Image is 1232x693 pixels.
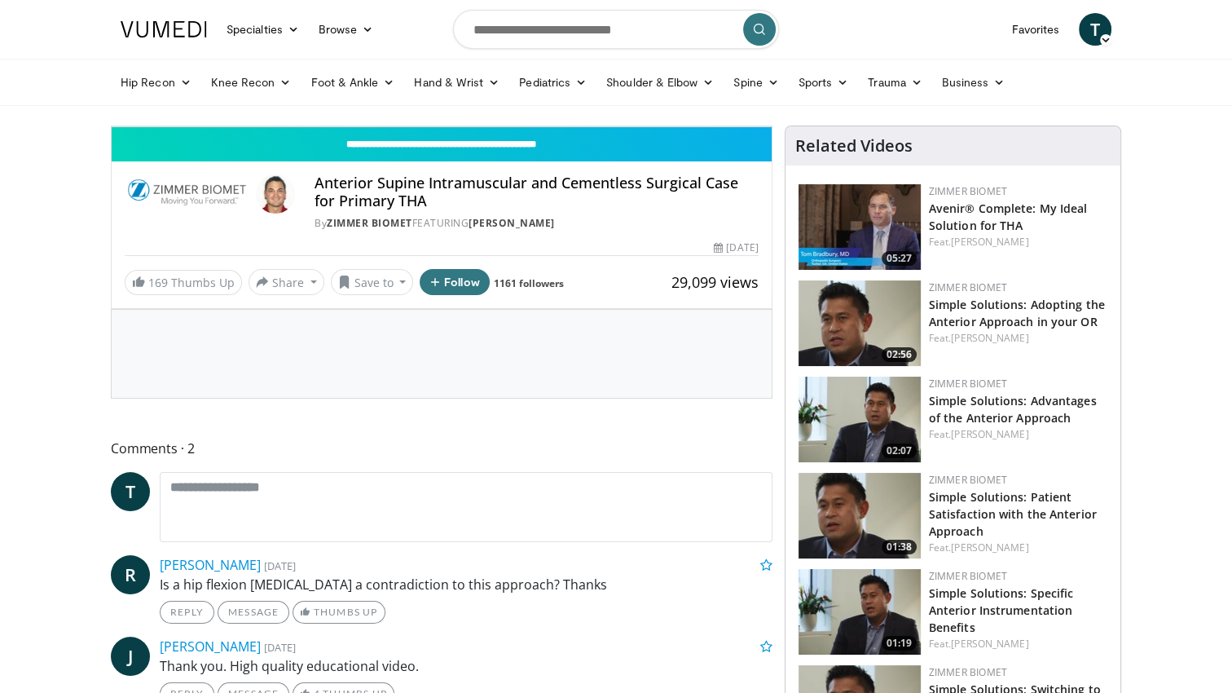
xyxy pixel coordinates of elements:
[111,66,201,99] a: Hip Recon
[111,637,150,676] a: J
[111,438,772,459] span: Comments 2
[951,541,1028,554] a: [PERSON_NAME]
[929,393,1097,426] a: Simple Solutions: Advantages of the Anterior Approach
[799,473,921,558] img: 0f433ef4-89a8-47df-8433-26a6cf8e8085.150x105_q85_crop-smart_upscale.jpg
[315,174,758,210] h4: Anterior Supine Intramuscular and Cementless Surgical Case for Primary THA
[929,201,1088,233] a: Avenir® Complete: My Ideal Solution for THA
[882,444,917,458] span: 02:07
[111,472,150,511] a: T
[951,235,1028,249] a: [PERSON_NAME]
[249,269,324,295] button: Share
[799,280,921,366] img: 10d808f3-0ef9-4f3e-97fe-674a114a9830.150x105_q85_crop-smart_upscale.jpg
[671,272,759,292] span: 29,099 views
[596,66,724,99] a: Shoulder & Elbow
[160,575,772,594] p: Is a hip flexion [MEDICAL_DATA] a contradiction to this approach? Thanks
[929,489,1097,539] a: Simple Solutions: Patient Satisfaction with the Anterior Approach
[125,174,249,214] img: Zimmer Biomet
[1001,13,1069,46] a: Favorites
[714,241,758,255] div: [DATE]
[160,601,214,624] a: Reply
[929,184,1007,198] a: Zimmer Biomet
[160,656,772,676] p: Thank you. High quality educational video.
[309,13,384,46] a: Browse
[929,473,1007,487] a: Zimmer Biomet
[218,601,289,624] a: Message
[160,638,261,655] a: [PERSON_NAME]
[929,427,1107,442] div: Feat.
[799,473,921,558] a: 01:38
[799,569,921,655] img: bca75946-5ac2-4d3c-8117-2fbe7672f4cd.150x105_q85_crop-smart_upscale.jpg
[469,216,555,230] a: [PERSON_NAME]
[929,331,1107,346] div: Feat.
[929,297,1105,329] a: Simple Solutions: Adopting the Anterior Approach in your OR
[929,541,1107,555] div: Feat.
[795,136,913,156] h4: Related Videos
[858,66,932,99] a: Trauma
[315,216,758,231] div: By FEATURING
[789,66,859,99] a: Sports
[799,184,921,270] img: 34658faa-42cf-45f9-ba82-e22c653dfc78.150x105_q85_crop-smart_upscale.jpg
[932,66,1015,99] a: Business
[112,126,772,127] video-js: Video Player
[256,174,295,214] img: Avatar
[929,637,1107,651] div: Feat.
[453,10,779,49] input: Search topics, interventions
[799,377,921,462] img: 56e6ec17-0c16-4c01-a1de-debe52bb35a1.150x105_q85_crop-smart_upscale.jpg
[882,251,917,266] span: 05:27
[327,216,412,230] a: Zimmer Biomet
[331,269,414,295] button: Save to
[882,636,917,651] span: 01:19
[121,21,207,38] img: VuMedi Logo
[160,556,261,574] a: [PERSON_NAME]
[509,66,596,99] a: Pediatrics
[724,66,788,99] a: Spine
[799,280,921,366] a: 02:56
[201,66,301,99] a: Knee Recon
[264,558,296,573] small: [DATE]
[293,601,385,624] a: Thumbs Up
[301,66,405,99] a: Foot & Ankle
[951,331,1028,345] a: [PERSON_NAME]
[929,665,1007,679] a: Zimmer Biomet
[882,540,917,554] span: 01:38
[929,377,1007,391] a: Zimmer Biomet
[929,585,1074,635] a: Simple Solutions: Specific Anterior Instrumentation Benefits
[929,235,1107,249] div: Feat.
[951,427,1028,441] a: [PERSON_NAME]
[111,555,150,594] a: R
[951,637,1028,651] a: [PERSON_NAME]
[929,280,1007,294] a: Zimmer Biomet
[799,377,921,462] a: 02:07
[125,270,242,295] a: 169 Thumbs Up
[217,13,309,46] a: Specialties
[264,640,296,655] small: [DATE]
[799,184,921,270] a: 05:27
[799,569,921,655] a: 01:19
[420,269,490,295] button: Follow
[494,276,564,290] a: 1161 followers
[404,66,509,99] a: Hand & Wrist
[882,347,917,362] span: 02:56
[148,275,168,290] span: 169
[1079,13,1111,46] a: T
[929,569,1007,583] a: Zimmer Biomet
